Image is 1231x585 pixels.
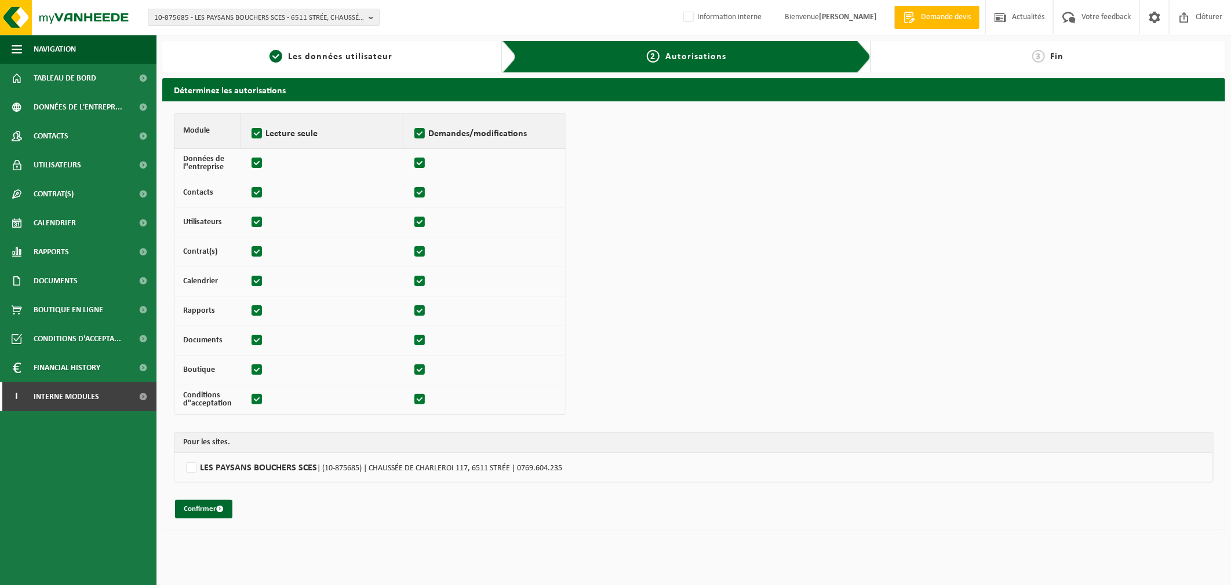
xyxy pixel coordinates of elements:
span: Financial History [34,353,100,382]
th: Module [174,114,241,149]
strong: Boutique [183,365,215,374]
a: Demande devis [894,6,979,29]
strong: Utilisateurs [183,218,222,226]
span: Conditions d'accepta... [34,324,121,353]
strong: Contrat(s) [183,247,217,256]
span: 10-875685 - LES PAYSANS BOUCHERS SCES - 6511 STRÉE, CHAUSSÉE DE [GEOGRAPHIC_DATA] 117 [154,9,364,27]
span: 3 [1032,50,1045,63]
span: Demande devis [918,12,974,23]
span: Autorisations [665,52,726,61]
strong: Contacts [183,188,213,197]
span: Documents [34,266,78,295]
label: Information interne [681,9,762,26]
span: Contrat(s) [34,180,74,209]
span: Contacts [34,122,68,151]
span: 2 [647,50,660,63]
label: Lecture seule [249,125,394,142]
span: Fin [1051,52,1064,61]
button: Confirmer [175,500,232,518]
span: 1 [269,50,282,63]
span: Boutique en ligne [34,295,103,324]
span: Utilisateurs [34,151,81,180]
strong: Documents [183,336,223,345]
h2: Déterminez les autorisations [162,78,1225,101]
th: Pour les sites. [174,433,1213,453]
label: Demandes/modifications [412,125,557,142]
span: Interne modules [34,382,99,411]
span: Les données utilisateur [288,52,392,61]
span: Rapports [34,237,69,266]
span: Calendrier [34,209,76,237]
span: I [12,382,22,411]
button: 10-875685 - LES PAYSANS BOUCHERS SCES - 6511 STRÉE, CHAUSSÉE DE [GEOGRAPHIC_DATA] 117 [148,9,380,26]
strong: Conditions d"acceptation [183,391,232,408]
label: LES PAYSANS BOUCHERS SCES [183,459,1204,476]
span: | (10-875685) | CHAUSSÉE DE CHARLEROI 117, 6511 STRÉE | 0769.604.235 [317,464,562,473]
strong: Données de l"entreprise [183,155,224,171]
strong: [PERSON_NAME] [819,13,877,21]
span: Navigation [34,35,76,64]
strong: Rapports [183,306,215,315]
a: 1Les données utilisateur [168,50,493,64]
strong: Calendrier [183,277,218,286]
span: Données de l'entrepr... [34,93,122,122]
span: Tableau de bord [34,64,96,93]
